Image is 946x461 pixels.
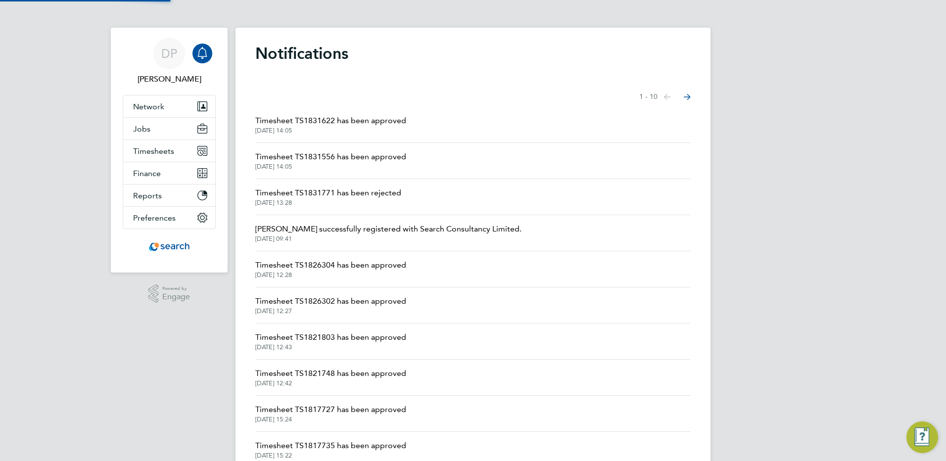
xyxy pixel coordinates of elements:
span: [DATE] 12:42 [255,379,406,387]
span: Timesheets [133,146,174,156]
button: Timesheets [123,140,215,162]
nav: Select page of notifications list [639,87,691,107]
a: DP[PERSON_NAME] [123,38,216,85]
button: Finance [123,162,215,184]
span: Timesheet TS1831556 has been approved [255,151,406,163]
a: Timesheet TS1821803 has been approved[DATE] 12:43 [255,331,406,351]
a: Timesheet TS1826302 has been approved[DATE] 12:27 [255,295,406,315]
span: Timesheet TS1821803 has been approved [255,331,406,343]
a: Timesheet TS1826304 has been approved[DATE] 12:28 [255,259,406,279]
span: Timesheet TS1817727 has been approved [255,404,406,415]
span: Timesheet TS1826302 has been approved [255,295,406,307]
span: [DATE] 09:41 [255,235,521,243]
span: Timesheet TS1817735 has been approved [255,440,406,452]
span: Engage [162,293,190,301]
a: Timesheet TS1831556 has been approved[DATE] 14:05 [255,151,406,171]
span: [DATE] 15:22 [255,452,406,460]
span: Jobs [133,124,150,134]
a: Timesheet TS1831771 has been rejected[DATE] 13:28 [255,187,401,207]
span: [DATE] 12:28 [255,271,406,279]
span: Powered by [162,284,190,293]
a: Timesheet TS1831622 has been approved[DATE] 14:05 [255,115,406,135]
h1: Notifications [255,44,691,63]
span: Timesheet TS1831622 has been approved [255,115,406,127]
a: Powered byEngage [148,284,190,303]
button: Preferences [123,207,215,229]
button: Engage Resource Center [906,421,938,453]
a: Timesheet TS1817735 has been approved[DATE] 15:22 [255,440,406,460]
span: Dan Proudfoot [123,73,216,85]
span: [DATE] 14:05 [255,127,406,135]
span: DP [161,47,177,60]
span: Finance [133,169,161,178]
a: Timesheet TS1821748 has been approved[DATE] 12:42 [255,368,406,387]
button: Jobs [123,118,215,139]
span: [PERSON_NAME] successfully registered with Search Consultancy Limited. [255,223,521,235]
a: [PERSON_NAME] successfully registered with Search Consultancy Limited.[DATE] 09:41 [255,223,521,243]
span: [DATE] 15:24 [255,415,406,423]
span: Timesheet TS1826304 has been approved [255,259,406,271]
span: Timesheet TS1831771 has been rejected [255,187,401,199]
span: Timesheet TS1821748 has been approved [255,368,406,379]
span: Reports [133,191,162,200]
span: [DATE] 13:28 [255,199,401,207]
a: Go to home page [123,239,216,255]
nav: Main navigation [111,28,228,273]
a: Timesheet TS1817727 has been approved[DATE] 15:24 [255,404,406,423]
span: [DATE] 14:05 [255,163,406,171]
span: 1 - 10 [639,92,658,102]
button: Network [123,95,215,117]
img: searchconsultancy-logo-retina.png [149,239,190,255]
span: Preferences [133,213,176,223]
span: [DATE] 12:43 [255,343,406,351]
span: Network [133,102,164,111]
span: [DATE] 12:27 [255,307,406,315]
button: Reports [123,184,215,206]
